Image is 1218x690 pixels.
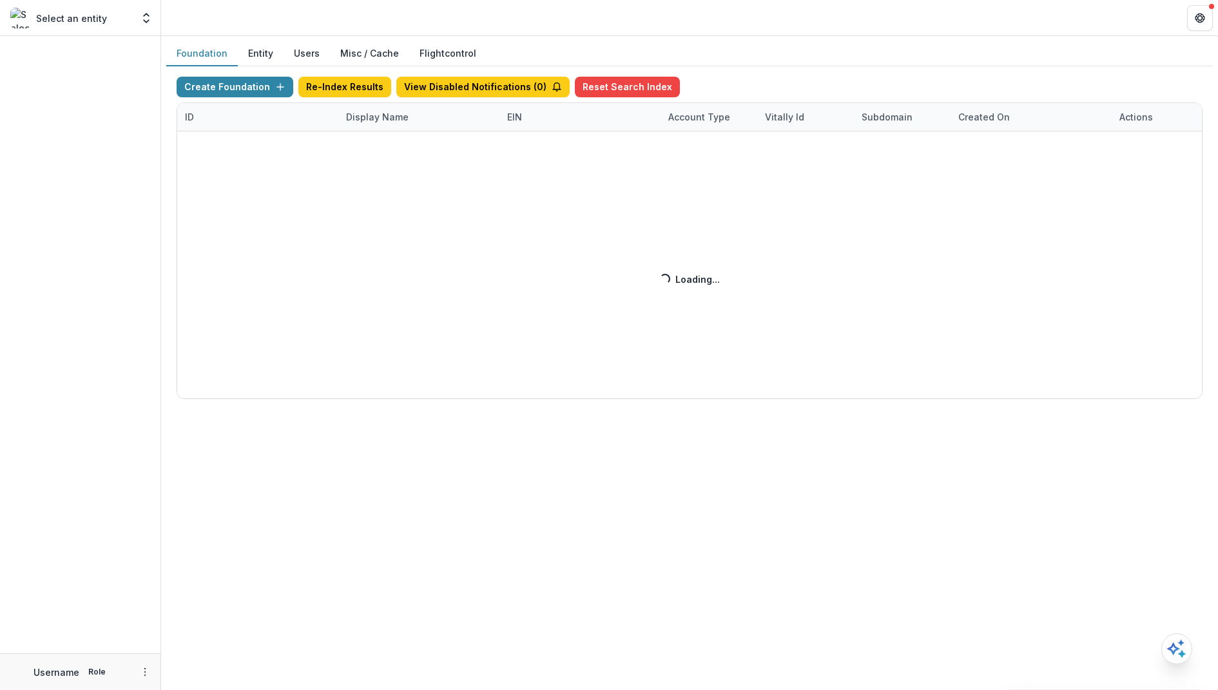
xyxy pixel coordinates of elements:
button: Misc / Cache [330,41,409,66]
button: Open entity switcher [137,5,155,31]
button: Open AI Assistant [1161,633,1192,664]
button: Foundation [166,41,238,66]
p: Role [84,666,110,678]
p: Select an entity [36,12,107,25]
img: Select an entity [10,8,31,28]
button: Get Help [1187,5,1213,31]
p: Username [34,666,79,679]
a: Flightcontrol [420,46,476,60]
button: More [137,664,153,680]
button: Users [284,41,330,66]
button: Entity [238,41,284,66]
